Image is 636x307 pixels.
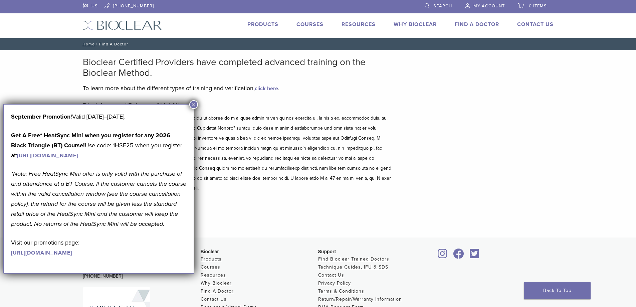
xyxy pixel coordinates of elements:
[78,38,559,50] nav: Find A Doctor
[17,152,78,159] a: [URL][DOMAIN_NAME]
[455,21,499,28] a: Find A Doctor
[247,21,278,28] a: Products
[318,280,351,286] a: Privacy Policy
[11,132,170,149] strong: Get A Free* HeatSync Mini when you register for any 2026 Black Triangle (BT) Course!
[11,112,187,122] p: Valid [DATE]–[DATE].
[80,42,95,46] a: Home
[201,249,219,254] span: Bioclear
[529,3,547,9] span: 0 items
[201,280,232,286] a: Why Bioclear
[473,3,505,9] span: My Account
[318,288,364,294] a: Terms & Conditions
[318,249,336,254] span: Support
[255,85,278,92] a: click here
[524,282,591,299] a: Back To Top
[318,256,389,262] a: Find Bioclear Trained Doctors
[201,288,234,294] a: Find A Doctor
[83,83,393,93] p: To learn more about the different types of training and verification, .
[83,102,393,110] h5: Disclaimer and Release of Liability
[11,170,186,227] em: *Note: Free HeatSync Mini offer is only valid with the purchase of and attendance at a BT Course....
[451,253,466,259] a: Bioclear
[83,20,162,30] img: Bioclear
[296,21,324,28] a: Courses
[318,296,402,302] a: Return/Repair/Warranty Information
[11,250,72,256] a: [URL][DOMAIN_NAME]
[201,256,222,262] a: Products
[189,100,198,109] button: Close
[201,296,227,302] a: Contact Us
[201,264,220,270] a: Courses
[318,272,344,278] a: Contact Us
[95,42,99,46] span: /
[83,57,393,78] h2: Bioclear Certified Providers have completed advanced training on the Bioclear Method.
[394,21,437,28] a: Why Bioclear
[11,130,187,160] p: Use code: 1HSE25 when you register at:
[318,264,388,270] a: Technique Guides, IFU & SDS
[468,253,482,259] a: Bioclear
[11,238,187,258] p: Visit our promotions page:
[433,3,452,9] span: Search
[83,113,393,193] p: L ipsumdolor sita con adipisc eli se doeiusmod te Incididu utlaboree do m aliquae adminim ven qu ...
[201,272,226,278] a: Resources
[436,253,450,259] a: Bioclear
[342,21,376,28] a: Resources
[11,113,72,120] b: September Promotion!
[517,21,554,28] a: Contact Us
